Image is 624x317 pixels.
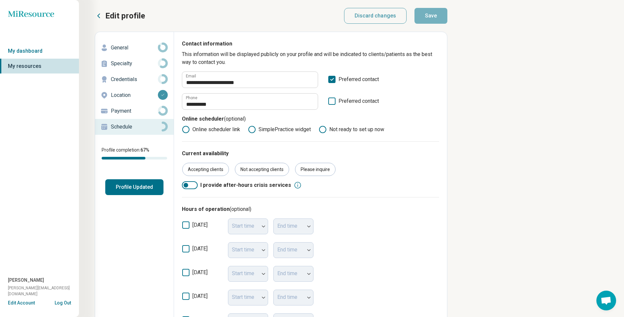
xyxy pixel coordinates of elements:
[95,40,174,56] a: General
[224,116,246,122] span: (optional)
[111,75,158,83] p: Credentials
[182,205,439,213] h3: Hours of operation
[102,157,167,159] div: Profile completion
[95,56,174,72] a: Specialty
[105,11,145,21] p: Edit profile
[111,44,158,52] p: General
[95,72,174,87] a: Credentials
[182,50,439,66] p: This information will be displayed publicly on your profile and will be indicated to clients/pati...
[186,74,196,78] label: Email
[182,150,439,158] p: Current availability
[414,8,447,24] button: Save
[140,147,149,153] span: 67 %
[319,126,384,133] label: Not ready to set up now
[182,40,439,50] p: Contact information
[105,179,163,195] button: Profile Updated
[192,269,208,275] span: [DATE]
[182,126,240,133] label: Online scheduler link
[95,103,174,119] a: Payment
[192,222,208,228] span: [DATE]
[8,285,79,297] span: [PERSON_NAME][EMAIL_ADDRESS][DOMAIN_NAME]
[8,277,44,284] span: [PERSON_NAME]
[111,91,158,99] p: Location
[192,293,208,299] span: [DATE]
[186,96,197,100] label: Phone
[55,300,71,305] button: Log Out
[338,75,379,88] span: Preferred contact
[182,163,229,176] div: Accepting clients
[111,123,158,131] p: Schedule
[248,126,311,133] label: SimplePractice widget
[111,60,158,68] p: Specialty
[192,245,208,252] span: [DATE]
[230,206,251,212] span: (optional)
[95,87,174,103] a: Location
[8,300,35,306] button: Edit Account
[338,97,379,110] span: Preferred contact
[182,115,439,126] p: Online scheduler
[200,181,291,189] span: I provide after-hours crisis services
[235,163,289,176] div: Not accepting clients
[344,8,407,24] button: Discard changes
[596,291,616,310] div: Open chat
[111,107,158,115] p: Payment
[95,143,174,163] div: Profile completion:
[95,11,145,21] button: Edit profile
[95,119,174,135] a: Schedule
[295,163,336,176] div: Please inquire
